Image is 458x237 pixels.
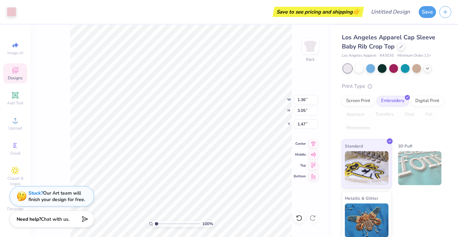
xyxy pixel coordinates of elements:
[419,6,436,18] button: Save
[342,96,375,106] div: Screen Print
[274,7,362,17] div: Save to see pricing and shipping
[7,206,23,212] span: Decorate
[398,151,442,185] img: 3D Puff
[345,151,389,185] img: Standard
[7,100,23,106] span: Add Text
[397,53,431,59] span: Minimum Order: 12 +
[345,195,378,202] span: Metallic & Glitter
[17,216,41,222] strong: Need help?
[353,7,360,16] span: 👉
[421,110,437,120] div: Foil
[371,110,398,120] div: Transfers
[342,123,375,133] div: Rhinestones
[28,190,85,203] div: Our Art team will finish your design for free.
[342,33,435,51] span: Los Angeles Apparel Cap Sleeve Baby Rib Crop Top
[377,96,409,106] div: Embroidery
[41,216,69,222] span: Chat with us.
[380,53,394,59] span: # 43035
[306,56,315,62] div: Back
[7,50,23,56] span: Image AI
[10,151,21,156] span: Greek
[366,5,415,19] input: Untitled Design
[8,75,23,81] span: Designs
[398,142,412,150] span: 3D Puff
[342,53,376,59] span: Los Angeles Apparel
[294,174,306,179] span: Bottom
[202,221,213,227] span: 100 %
[294,152,306,157] span: Middle
[342,82,444,90] div: Print Type
[345,142,363,150] span: Standard
[8,125,22,131] span: Upload
[400,110,419,120] div: Vinyl
[342,110,369,120] div: Applique
[411,96,444,106] div: Digital Print
[294,163,306,168] span: Top
[304,39,317,53] img: Back
[294,141,306,146] span: Center
[3,176,27,186] span: Clipart & logos
[28,190,43,196] strong: Stuck?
